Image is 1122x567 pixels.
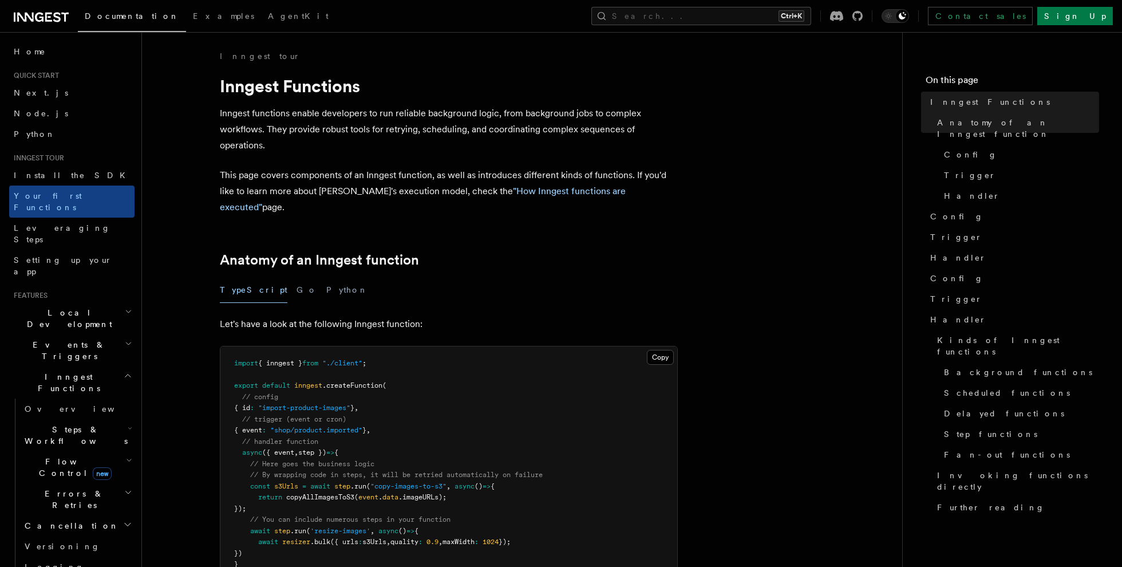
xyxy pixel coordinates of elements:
span: : [262,426,266,434]
span: = [302,482,306,490]
h4: On this page [926,73,1099,92]
span: await [258,538,278,546]
a: Handler [939,186,1099,206]
a: Step functions [939,424,1099,444]
span: event [358,493,378,501]
a: Kinds of Inngest functions [933,330,1099,362]
span: new [93,467,112,480]
span: // Here goes the business logic [250,460,374,468]
a: Trigger [926,289,1099,309]
span: // trigger (event or cron) [242,415,346,423]
span: async [378,527,398,535]
span: { inngest } [258,359,302,367]
span: resizer [282,538,310,546]
a: Trigger [939,165,1099,186]
span: Step functions [944,428,1037,440]
span: Next.js [14,88,68,97]
span: Trigger [944,170,996,181]
kbd: Ctrl+K [779,10,804,22]
span: await [310,482,330,490]
span: : [475,538,479,546]
span: => [406,527,414,535]
span: "copy-images-to-s3" [370,482,447,490]
span: data [382,493,398,501]
span: step [274,527,290,535]
span: Documentation [85,11,179,21]
span: from [302,359,318,367]
span: : [418,538,422,546]
a: Node.js [9,103,135,124]
span: Handler [930,314,986,325]
span: Home [14,46,46,57]
a: Scheduled functions [939,383,1099,403]
a: Setting up your app [9,250,135,282]
span: Node.js [14,109,68,118]
span: } [350,404,354,412]
span: export [234,381,258,389]
span: Versioning [25,542,100,551]
button: Python [326,277,368,303]
button: Events & Triggers [9,334,135,367]
span: default [262,381,290,389]
a: Anatomy of an Inngest function [933,112,1099,144]
span: Quick start [9,71,59,80]
a: AgentKit [261,3,335,31]
span: Overview [25,404,143,414]
span: // handler function [242,438,318,446]
span: step }) [298,448,326,456]
a: Fan-out functions [939,444,1099,465]
span: () [398,527,406,535]
span: Your first Functions [14,191,82,212]
span: ({ event [262,448,294,456]
span: copyAllImagesToS3 [286,493,354,501]
a: Examples [186,3,261,31]
a: Sign Up [1037,7,1113,25]
span: ({ urls [330,538,358,546]
span: Errors & Retries [20,488,124,511]
span: Leveraging Steps [14,223,110,244]
span: Handler [944,190,1000,202]
span: 0.9 [426,538,438,546]
span: { event [234,426,262,434]
span: Local Development [9,307,125,330]
a: Install the SDK [9,165,135,186]
span: async [242,448,262,456]
span: }); [234,505,246,513]
span: async [455,482,475,490]
p: This page covers components of an Inngest function, as well as introduces different kinds of func... [220,167,678,215]
span: , [386,538,390,546]
a: Overview [20,399,135,419]
h1: Inngest Functions [220,76,678,96]
span: .createFunction [322,381,382,389]
a: Anatomy of an Inngest function [220,252,419,268]
span: { [334,448,338,456]
span: } [362,426,366,434]
span: : [250,404,254,412]
span: s3Urls [274,482,298,490]
button: Steps & Workflows [20,419,135,451]
span: Events & Triggers [9,339,125,362]
span: Inngest Functions [9,371,124,394]
span: Features [9,291,48,300]
a: Config [939,144,1099,165]
span: const [250,482,270,490]
span: Delayed functions [944,408,1064,419]
span: s3Urls [362,538,386,546]
a: Delayed functions [939,403,1099,424]
span: Steps & Workflows [20,424,128,447]
span: .run [290,527,306,535]
span: 1024 [483,538,499,546]
a: Leveraging Steps [9,218,135,250]
span: Trigger [930,231,982,243]
a: Handler [926,309,1099,330]
span: // config [242,393,278,401]
button: Errors & Retries [20,483,135,515]
span: }) [234,549,242,557]
a: Contact sales [928,7,1033,25]
span: Install the SDK [14,171,132,180]
span: Python [14,129,56,139]
span: Config [930,273,983,284]
span: // You can include numerous steps in your function [250,515,451,523]
a: Versioning [20,536,135,557]
span: // By wrapping code in steps, it will be retried automatically on failure [250,471,543,479]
